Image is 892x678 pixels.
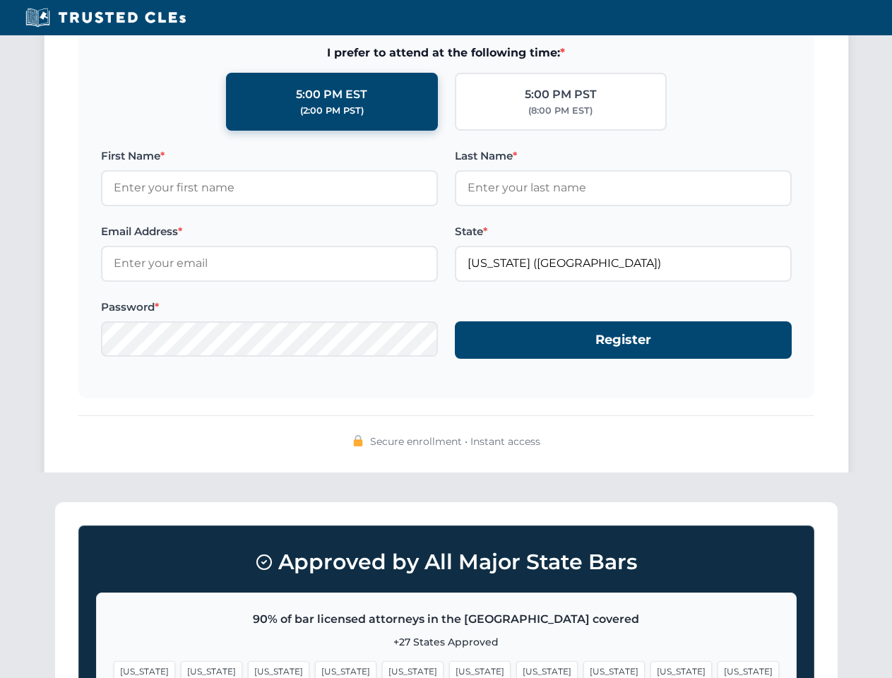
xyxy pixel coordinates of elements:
[114,634,779,650] p: +27 States Approved
[96,543,797,581] h3: Approved by All Major State Bars
[114,610,779,629] p: 90% of bar licensed attorneys in the [GEOGRAPHIC_DATA] covered
[455,170,792,206] input: Enter your last name
[455,148,792,165] label: Last Name
[525,85,597,104] div: 5:00 PM PST
[101,246,438,281] input: Enter your email
[101,148,438,165] label: First Name
[455,321,792,359] button: Register
[455,223,792,240] label: State
[528,104,593,118] div: (8:00 PM EST)
[101,299,438,316] label: Password
[300,104,364,118] div: (2:00 PM PST)
[455,246,792,281] input: Florida (FL)
[21,7,190,28] img: Trusted CLEs
[352,435,364,446] img: 🔒
[101,223,438,240] label: Email Address
[101,170,438,206] input: Enter your first name
[296,85,367,104] div: 5:00 PM EST
[101,44,792,62] span: I prefer to attend at the following time:
[370,434,540,449] span: Secure enrollment • Instant access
